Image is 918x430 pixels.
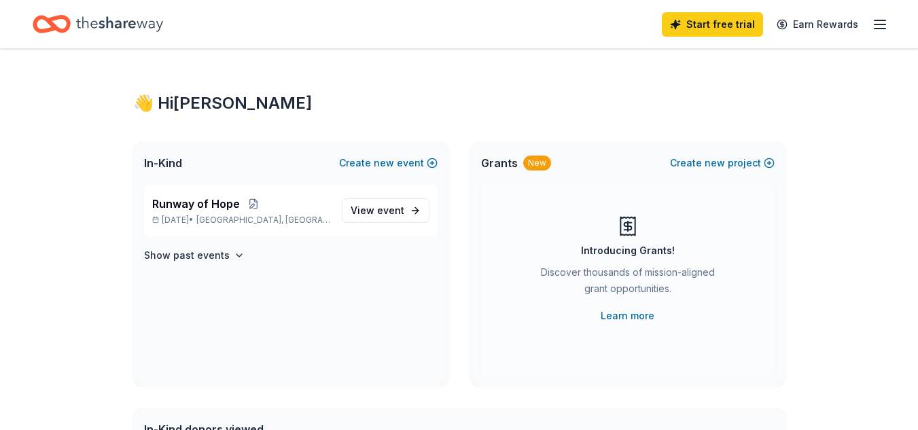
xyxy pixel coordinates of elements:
[481,155,518,171] span: Grants
[662,12,763,37] a: Start free trial
[33,8,163,40] a: Home
[133,92,785,114] div: 👋 Hi [PERSON_NAME]
[144,155,182,171] span: In-Kind
[523,156,551,171] div: New
[196,215,330,226] span: [GEOGRAPHIC_DATA], [GEOGRAPHIC_DATA]
[535,264,720,302] div: Discover thousands of mission-aligned grant opportunities.
[339,155,438,171] button: Createnewevent
[601,308,654,324] a: Learn more
[769,12,866,37] a: Earn Rewards
[374,155,394,171] span: new
[144,247,245,264] button: Show past events
[581,243,675,259] div: Introducing Grants!
[144,247,230,264] h4: Show past events
[152,215,331,226] p: [DATE] •
[152,196,240,212] span: Runway of Hope
[377,204,404,216] span: event
[670,155,775,171] button: Createnewproject
[342,198,429,223] a: View event
[705,155,725,171] span: new
[351,202,404,219] span: View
